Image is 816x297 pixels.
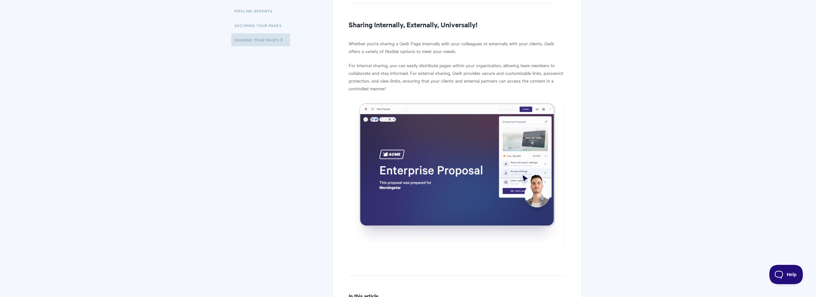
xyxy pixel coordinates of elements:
a: Pipeline reports [234,4,277,17]
a: Sharing Your Pages [231,33,290,46]
iframe: Toggle Customer Support [769,265,803,284]
a: Securing Your Pages [234,19,287,32]
h2: Sharing Internally, Externally, Universally! [349,19,565,30]
p: For internal sharing, you can easily distribute pages within your organization, allowing team mem... [349,61,565,92]
p: Whether you're sharing a Qwilr Page internally with your colleagues or externally with your clien... [349,40,565,55]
